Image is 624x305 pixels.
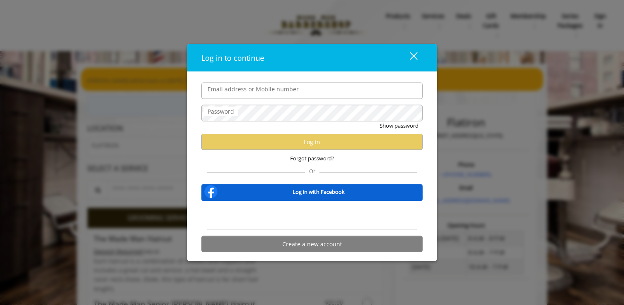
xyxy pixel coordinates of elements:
[201,105,423,121] input: Password
[203,84,303,93] label: Email address or Mobile number
[380,121,418,130] button: Show password
[201,236,423,252] button: Create a new account
[270,207,354,225] iframe: Sign in with Google Button
[290,154,334,163] span: Forgot password?
[201,134,423,150] button: Log in
[305,167,319,175] span: Or
[201,82,423,99] input: Email address or Mobile number
[201,52,264,62] span: Log in to continue
[400,51,417,64] div: close dialog
[203,107,238,116] label: Password
[293,187,345,196] b: Log in with Facebook
[203,183,219,200] img: facebook-logo
[395,49,423,66] button: close dialog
